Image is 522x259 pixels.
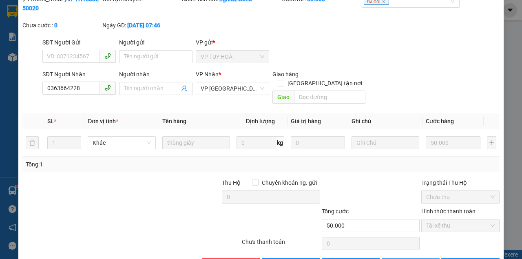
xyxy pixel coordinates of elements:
[294,91,365,104] input: Dọc đường
[93,137,150,149] span: Khác
[119,70,192,79] div: Người nhận
[201,82,264,95] span: VP ĐẮK LẮK
[42,38,116,47] div: SĐT Người Gửi
[26,160,202,169] div: Tổng: 1
[26,136,39,149] button: delete
[291,118,321,124] span: Giá trị hàng
[119,38,192,47] div: Người gửi
[201,51,264,63] span: VP TUY HOÀ
[348,113,422,129] th: Ghi chú
[47,118,54,124] span: SL
[487,136,496,149] button: plus
[426,219,495,232] span: Tài xế thu
[272,91,294,104] span: Giao
[426,118,454,124] span: Cước hàng
[162,136,230,149] input: VD: Bàn, Ghế
[246,118,275,124] span: Định lượng
[352,136,419,149] input: Ghi Chú
[276,136,284,149] span: kg
[102,21,181,30] div: Ngày GD:
[88,118,118,124] span: Đơn vị tính
[284,79,365,88] span: [GEOGRAPHIC_DATA] tận nơi
[127,22,160,29] b: [DATE] 07:46
[42,70,116,79] div: SĐT Người Nhận
[104,53,111,59] span: phone
[322,208,349,215] span: Tổng cước
[54,22,58,29] b: 0
[421,208,476,215] label: Hình thức thanh toán
[196,38,269,47] div: VP gửi
[259,178,320,187] span: Chuyển khoản ng. gửi
[196,71,219,77] span: VP Nhận
[181,85,188,92] span: user-add
[162,118,186,124] span: Tên hàng
[104,84,111,91] span: phone
[272,71,299,77] span: Giao hàng
[291,136,345,149] input: 0
[22,21,101,30] div: Chưa cước :
[426,191,495,203] span: Chưa thu
[421,178,500,187] div: Trạng thái Thu Hộ
[241,237,321,252] div: Chưa thanh toán
[222,179,241,186] span: Thu Hộ
[426,136,480,149] input: 0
